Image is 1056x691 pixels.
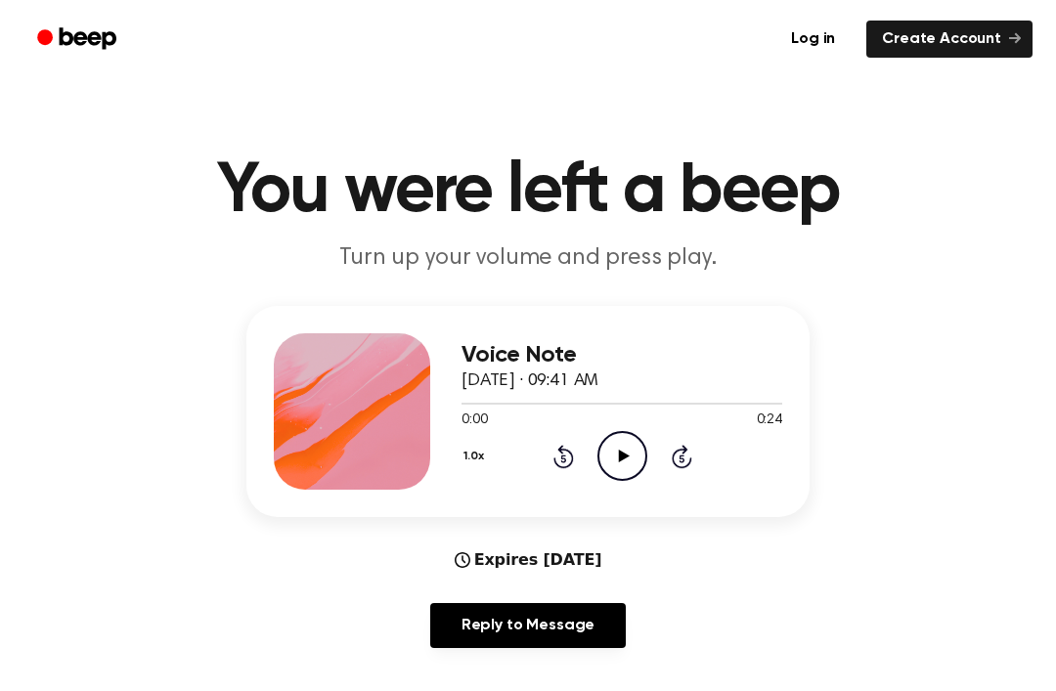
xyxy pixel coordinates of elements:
a: Reply to Message [430,603,626,648]
span: [DATE] · 09:41 AM [462,372,598,390]
h3: Voice Note [462,342,782,368]
span: 0:00 [462,410,487,431]
div: Expires [DATE] [455,548,602,572]
a: Log in [771,17,855,62]
a: Create Account [866,21,1033,58]
button: 1.0x [462,440,491,473]
span: 0:24 [757,410,782,431]
p: Turn up your volume and press play. [153,242,903,275]
h1: You were left a beep [27,156,1029,227]
a: Beep [23,21,134,59]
